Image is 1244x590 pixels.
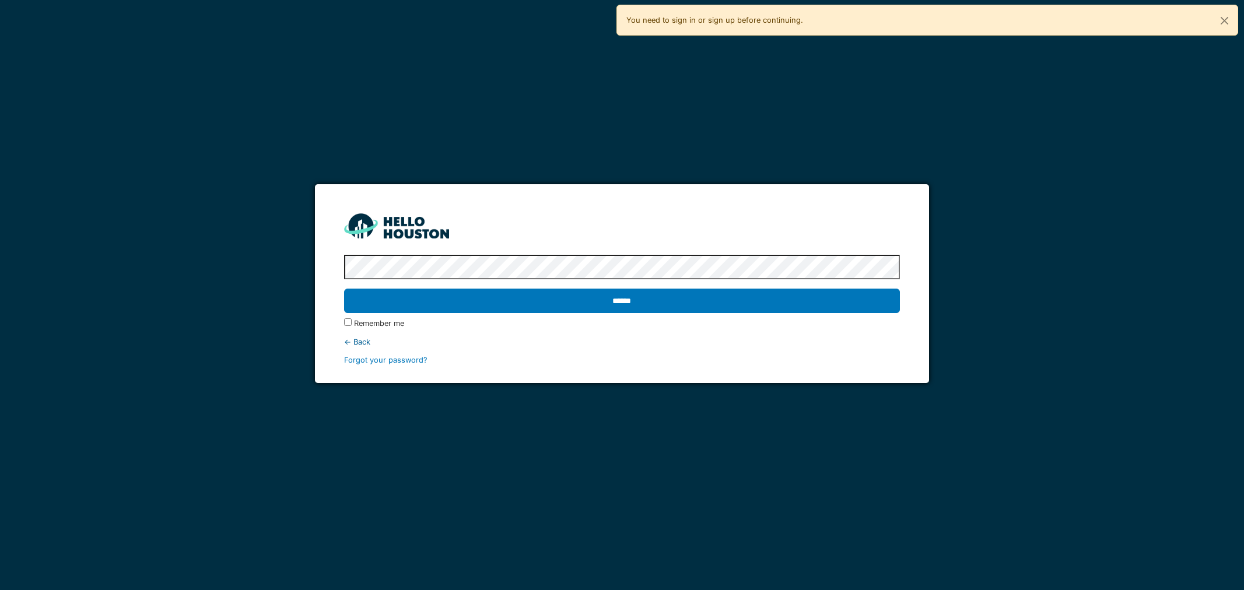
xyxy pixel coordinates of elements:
a: Forgot your password? [344,356,427,364]
button: Close [1211,5,1238,36]
div: ← Back [344,336,900,347]
label: Remember me [354,318,404,329]
div: You need to sign in or sign up before continuing. [616,5,1239,36]
img: HH_line-BYnF2_Hg.png [344,213,449,238]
